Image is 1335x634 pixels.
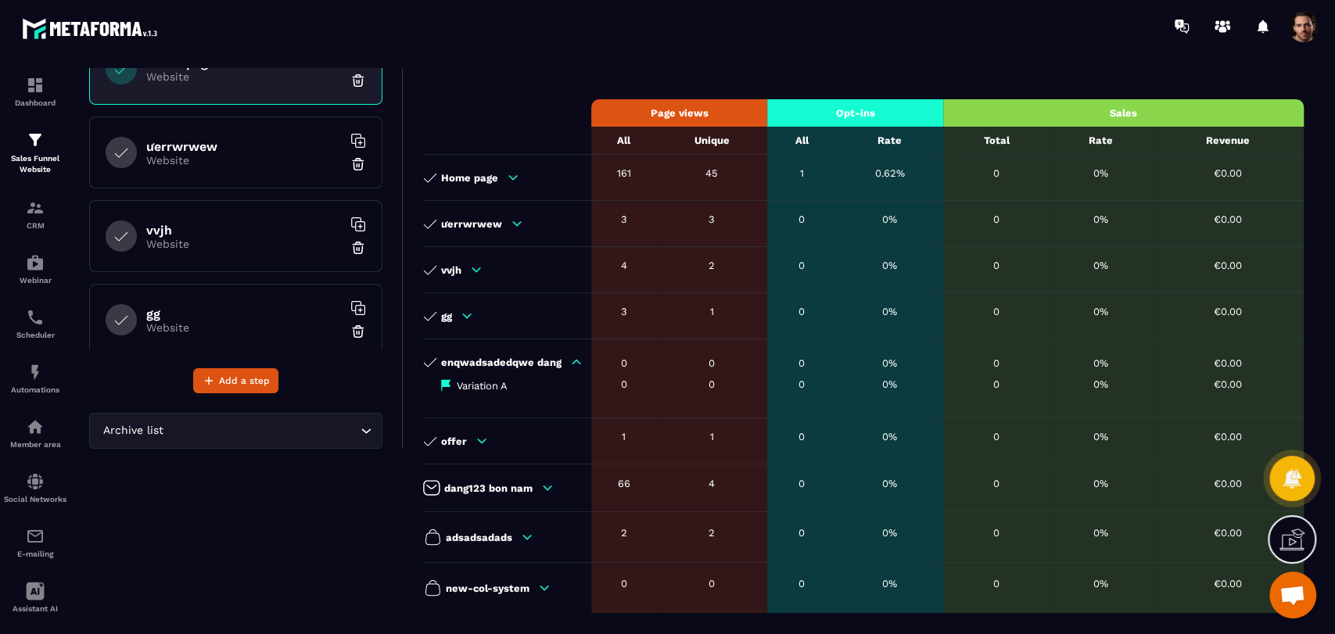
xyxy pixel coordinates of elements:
div: 0 [951,527,1042,539]
div: 0% [1057,213,1144,225]
div: 0 [775,378,828,390]
div: 3 [664,213,759,225]
a: automationsautomationsMember area [4,406,66,460]
div: 0 [951,213,1042,225]
div: 0 [664,357,759,369]
div: 0 [599,357,648,369]
div: 0% [1057,378,1144,390]
div: 0.62% [844,167,935,179]
p: offer [441,435,467,447]
div: 0% [1057,357,1144,369]
div: 0 [599,378,648,390]
p: Website [146,154,342,167]
div: 2 [664,260,759,271]
div: 1 [664,431,759,442]
p: new-col-system [446,582,529,594]
p: vvjh [441,264,461,276]
button: Add a step [193,368,278,393]
h6: vvjh [146,223,342,238]
div: €0.00 [1160,378,1297,390]
span: Add a step [219,373,270,389]
a: automationsautomationsAutomations [4,351,66,406]
img: trash [350,73,366,88]
div: 0% [1057,431,1144,442]
div: 0 [775,478,828,489]
p: Dashboard [4,99,66,107]
p: Webinar [4,276,66,285]
div: 0 [664,578,759,589]
p: dang123 bon nam [444,482,533,494]
div: 0% [844,431,935,442]
p: Automations [4,385,66,394]
th: Page views [591,99,767,127]
p: Sales Funnel Website [4,153,66,175]
div: 0 [951,378,1042,390]
div: 1 [599,431,648,442]
div: €0.00 [1160,213,1297,225]
div: 0 [951,306,1042,317]
a: Assistant AI [4,570,66,625]
div: 0% [1057,478,1144,489]
th: Rate [1050,127,1152,155]
th: Opt-ins [767,99,943,127]
div: 3 [599,213,648,225]
div: 2 [664,527,759,539]
div: €0.00 [1160,527,1297,539]
h6: gg [146,306,342,321]
p: E-mailing [4,550,66,558]
p: Member area [4,440,66,449]
div: €0.00 [1160,306,1297,317]
th: Total [943,127,1050,155]
img: logo [22,14,163,43]
a: schedulerschedulerScheduler [4,296,66,351]
p: Website [146,70,342,83]
div: 0% [844,213,935,225]
th: Revenue [1152,127,1304,155]
div: 0 [775,431,828,442]
h6: ưerrwrwew [146,139,342,154]
div: 4 [664,478,759,489]
div: 0% [844,306,935,317]
div: 0% [1057,260,1144,271]
th: All [591,127,656,155]
div: 0 [775,306,828,317]
img: scheduler [26,308,45,327]
div: 66 [599,478,648,489]
div: €0.00 [1160,260,1297,271]
img: social-network [26,472,45,491]
img: trash [350,156,366,172]
div: 0 [775,527,828,539]
div: 0% [1057,527,1144,539]
div: €0.00 [1160,357,1297,369]
p: enqwadsadedqwe dang [441,356,562,368]
div: 0% [844,478,935,489]
div: 0 [775,213,828,225]
th: Unique [656,127,767,155]
div: 161 [599,167,648,179]
div: 0 [951,167,1042,179]
div: 0 [951,260,1042,271]
img: automations [26,417,45,436]
div: Search for option [89,413,382,449]
img: email [26,527,45,546]
img: automations [26,363,45,381]
div: 0 [775,260,828,271]
div: 4 [599,260,648,271]
div: 0 [664,378,759,390]
a: formationformationDashboard [4,64,66,119]
div: 2 [599,527,648,539]
img: formation [26,199,45,217]
span: Archive list [99,422,167,439]
div: €0.00 [1160,431,1297,442]
p: Website [146,238,342,250]
a: emailemailE-mailing [4,515,66,570]
div: 0 [775,357,828,369]
div: 3 [599,306,648,317]
img: formation [26,131,45,149]
p: gg [441,310,452,322]
a: social-networksocial-networkSocial Networks [4,460,66,515]
p: Social Networks [4,495,66,503]
p: ưerrwrwew [441,218,502,230]
div: 1 [664,306,759,317]
img: formation [26,76,45,95]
